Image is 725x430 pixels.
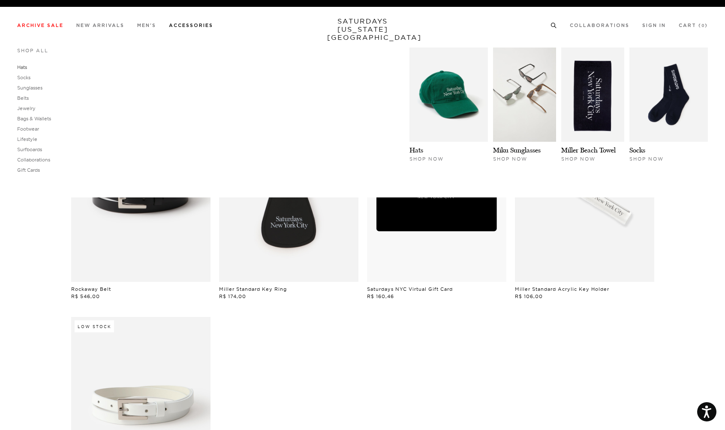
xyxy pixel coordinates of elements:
a: Bags & Wallets [17,116,51,122]
span: R$ 546,00 [71,293,100,299]
a: Miller Standard Key Ring [219,286,287,292]
a: Surfboards [17,146,42,152]
a: Jewelry [17,105,36,111]
a: Socks [629,146,645,154]
span: Shop Now [629,156,664,162]
a: Footwear [17,126,39,132]
a: Miller Standard Acrylic Key Holder [515,286,609,292]
a: Shop All [17,48,48,54]
span: R$ 174,00 [219,293,246,299]
a: Collaborations [570,23,629,28]
div: Low Stock [75,320,114,332]
a: Accessories [169,23,213,28]
a: Hats [17,64,27,70]
small: 0 [701,24,705,28]
a: Belts [17,95,29,101]
span: R$ 106,00 [515,293,543,299]
a: Hats [409,146,423,154]
a: Saturdays NYC Virtual Gift Card [367,286,453,292]
a: Gift Cards [17,167,40,173]
a: SATURDAYS[US_STATE][GEOGRAPHIC_DATA] [327,17,398,42]
a: Men's [137,23,156,28]
span: Shop Now [409,156,444,162]
a: Archive Sale [17,23,63,28]
a: Miller Beach Towel [561,146,616,154]
a: Socks [17,75,30,81]
span: R$ 160,46 [367,293,394,299]
a: Collaborations [17,157,50,163]
a: Cart (0) [679,23,708,28]
a: New Arrivals [76,23,124,28]
a: Sign In [642,23,666,28]
a: Sunglasses [17,85,42,91]
a: Miku Sunglasses [493,146,541,154]
a: Rockaway Belt [71,286,111,292]
a: Lifestyle [17,136,37,142]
